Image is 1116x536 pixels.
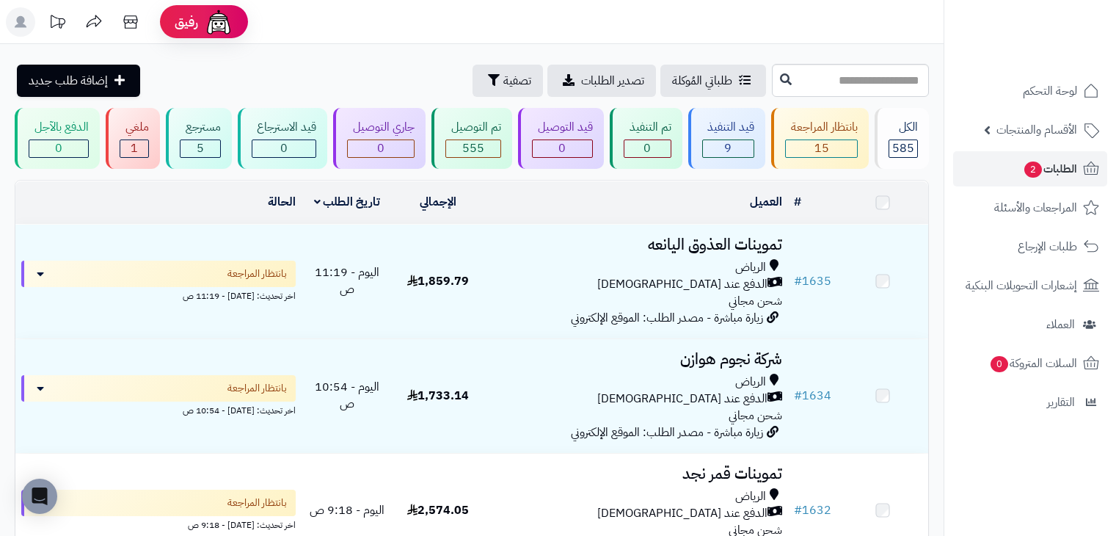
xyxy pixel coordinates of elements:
span: السلات المتروكة [989,353,1077,374]
span: شحن مجاني [729,292,782,310]
div: اخر تحديث: [DATE] - 10:54 ص [21,402,296,417]
span: إضافة طلب جديد [29,72,108,90]
span: 1,733.14 [407,387,469,405]
a: التقارير [953,385,1107,420]
div: اخر تحديث: [DATE] - 9:18 ص [21,516,296,532]
span: طلبات الإرجاع [1018,236,1077,257]
a: طلباتي المُوكلة [660,65,766,97]
div: بانتظار المراجعة [785,119,858,136]
span: تصفية [503,72,531,90]
a: جاري التوصيل 0 [330,108,428,169]
a: تصدير الطلبات [547,65,656,97]
a: الدفع بالآجل 0 [12,108,103,169]
button: تصفية [473,65,543,97]
div: تم التوصيل [445,119,501,136]
a: طلبات الإرجاع [953,229,1107,264]
a: تم التوصيل 555 [428,108,515,169]
span: شحن مجاني [729,407,782,424]
a: تاريخ الطلب [314,193,381,211]
span: 5 [197,140,204,157]
span: تصدير الطلبات [581,72,644,90]
a: قيد الاسترجاع 0 [235,108,331,169]
a: بانتظار المراجعة 15 [768,108,872,169]
span: 0 [377,140,384,157]
span: 9 [724,140,732,157]
div: 555 [446,140,500,157]
div: 15 [786,140,857,157]
div: 0 [624,140,671,157]
span: بانتظار المراجعة [227,381,287,396]
span: 0 [643,140,651,157]
div: 0 [533,140,592,157]
span: 2,574.05 [407,501,469,519]
span: المراجعات والأسئلة [994,198,1077,218]
span: الرياض [735,259,766,276]
span: 555 [462,140,484,157]
h3: تموينات قمر نجد [489,466,781,482]
a: قيد التوصيل 0 [515,108,607,169]
img: logo-2.png [1016,15,1102,46]
a: # [794,193,801,211]
h3: شركة نجوم هوازن [489,351,781,368]
span: الرياض [735,374,766,391]
span: # [794,501,802,519]
span: اليوم - 11:19 ص [315,264,379,298]
a: العملاء [953,307,1107,342]
div: قيد التوصيل [532,119,593,136]
a: ملغي 1 [103,108,163,169]
span: العملاء [1046,314,1075,335]
a: الطلبات2 [953,151,1107,186]
span: طلباتي المُوكلة [672,72,732,90]
span: 15 [814,140,829,157]
a: قيد التنفيذ 9 [685,108,769,169]
a: #1635 [794,272,831,290]
span: زيارة مباشرة - مصدر الطلب: الموقع الإلكتروني [571,309,763,327]
div: اخر تحديث: [DATE] - 11:19 ص [21,287,296,303]
span: الدفع عند [DEMOGRAPHIC_DATA] [597,505,767,522]
span: الدفع عند [DEMOGRAPHIC_DATA] [597,276,767,293]
div: مسترجع [180,119,221,136]
span: زيارة مباشرة - مصدر الطلب: الموقع الإلكتروني [571,424,763,441]
span: # [794,272,802,290]
span: 0 [990,355,1009,373]
span: بانتظار المراجعة [227,496,287,510]
span: لوحة التحكم [1023,81,1077,101]
div: الكل [889,119,918,136]
span: 0 [280,140,288,157]
span: 2 [1024,161,1043,178]
img: ai-face.png [204,7,233,37]
a: السلات المتروكة0 [953,346,1107,381]
a: #1634 [794,387,831,405]
div: قيد التنفيذ [702,119,755,136]
span: التقارير [1047,392,1075,413]
a: الحالة [268,193,296,211]
span: الرياض [735,488,766,505]
a: الإجمالي [420,193,456,211]
a: المراجعات والأسئلة [953,190,1107,225]
a: لوحة التحكم [953,73,1107,109]
a: تم التنفيذ 0 [607,108,685,169]
h3: تموينات العذوق اليانعه [489,236,781,253]
div: جاري التوصيل [347,119,415,136]
a: #1632 [794,501,831,519]
span: 0 [558,140,566,157]
span: الدفع عند [DEMOGRAPHIC_DATA] [597,391,767,408]
span: 1,859.79 [407,272,469,290]
a: إضافة طلب جديد [17,65,140,97]
div: الدفع بالآجل [29,119,89,136]
div: 0 [348,140,414,157]
span: اليوم - 9:18 ص [310,501,384,519]
span: إشعارات التحويلات البنكية [966,275,1077,296]
span: # [794,387,802,405]
span: اليوم - 10:54 ص [315,378,379,413]
span: 585 [892,140,914,157]
span: الأقسام والمنتجات [996,120,1077,140]
a: الكل585 [872,108,932,169]
a: العميل [750,193,782,211]
div: تم التنفيذ [624,119,671,136]
div: 0 [29,140,88,157]
div: 9 [703,140,754,157]
div: 0 [252,140,316,157]
span: 0 [55,140,62,157]
span: رفيق [175,13,198,31]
